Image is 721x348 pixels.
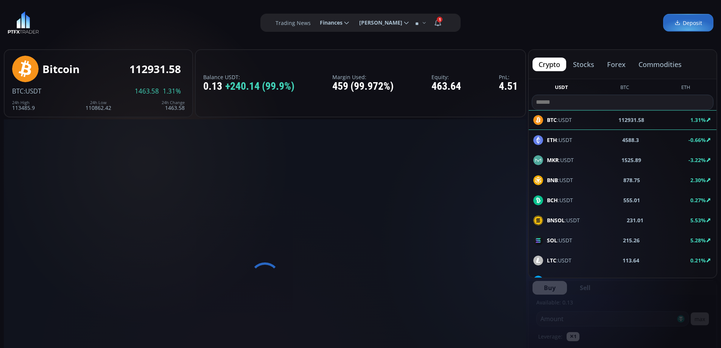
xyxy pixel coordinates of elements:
b: 24.09 [625,276,638,284]
span: :USDT [547,196,573,204]
b: -0.66% [688,136,706,144]
div: 110862.42 [86,100,111,111]
b: 215.26 [623,236,640,244]
span: :USDT [547,216,580,224]
button: forex [601,58,632,71]
b: 555.01 [623,196,640,204]
button: ETH [678,84,693,93]
b: LTC [547,257,556,264]
b: 113.64 [623,256,639,264]
b: 2.30% [690,176,706,184]
b: 5.28% [690,237,706,244]
span: 1463.58 [135,88,159,95]
b: 0.27% [690,197,706,204]
label: Trading News [276,19,311,27]
b: 4588.3 [622,136,639,144]
div: 24h Low [86,100,111,105]
span: :USDT [547,136,572,144]
div: 113485.9 [12,100,35,111]
span: 1.31% [163,88,181,95]
span: 1 [437,17,442,22]
b: ETH [547,136,557,144]
b: 231.01 [627,216,643,224]
span: :USDT [547,156,574,164]
div: 112931.58 [129,63,181,75]
b: 878.75 [623,176,640,184]
span: :USDT [547,236,572,244]
span: :USDT [547,256,572,264]
label: Equity: [431,74,461,80]
span: :USDT [547,176,573,184]
label: Margin Used: [332,74,394,80]
div: 4.51 [499,81,518,92]
button: BTC [617,84,632,93]
img: LOGO [8,11,39,34]
div: 24h High [12,100,35,105]
b: BNSOL [547,217,565,224]
span: :USDT [547,276,575,284]
b: MKR [547,156,559,164]
b: BNB [547,176,558,184]
span: BTC [12,87,24,95]
b: 5.53% [690,217,706,224]
b: -3.22% [688,156,706,164]
div: 1463.58 [162,100,185,111]
button: crypto [533,58,566,71]
span: :USDT [24,87,41,95]
label: Balance USDT: [203,74,294,80]
b: 1525.89 [621,156,641,164]
div: 0.13 [203,81,294,92]
button: USDT [552,84,571,93]
b: -0.74% [688,277,706,284]
b: BCH [547,197,558,204]
button: commodities [632,58,688,71]
span: Deposit [674,19,702,27]
a: Deposit [663,14,713,32]
div: Bitcoin [42,63,79,75]
span: [PERSON_NAME] [354,15,402,30]
div: 463.64 [431,81,461,92]
b: 0.21% [690,257,706,264]
label: PnL: [499,74,518,80]
b: SOL [547,237,557,244]
span: +240.14 (99.9%) [225,81,294,92]
span: Finances [315,15,343,30]
div: 459 (99.972%) [332,81,394,92]
div: 24h Change [162,100,185,105]
button: stocks [567,58,600,71]
b: LINK [547,277,559,284]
